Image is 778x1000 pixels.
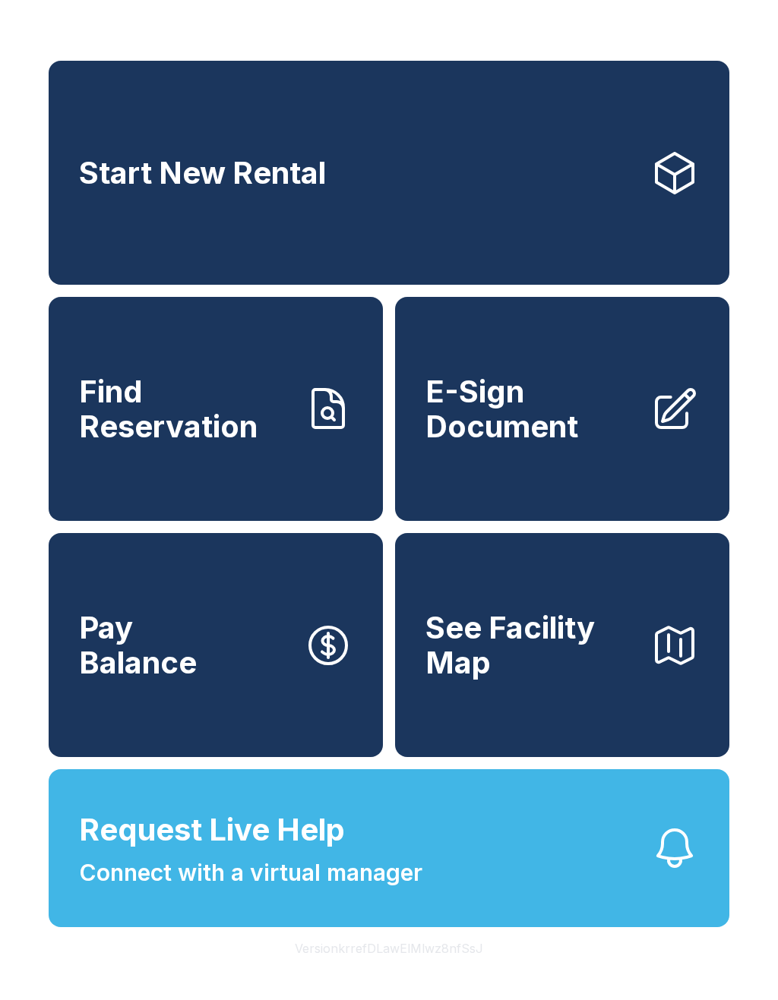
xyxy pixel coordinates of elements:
[395,297,729,521] a: E-Sign Document
[49,61,729,285] a: Start New Rental
[425,374,638,443] span: E-Sign Document
[283,927,495,970] button: VersionkrrefDLawElMlwz8nfSsJ
[79,610,197,680] span: Pay Balance
[79,856,422,890] span: Connect with a virtual manager
[79,374,292,443] span: Find Reservation
[79,807,345,853] span: Request Live Help
[49,769,729,927] button: Request Live HelpConnect with a virtual manager
[49,297,383,521] a: Find Reservation
[395,533,729,757] button: See Facility Map
[79,156,326,191] span: Start New Rental
[49,533,383,757] button: PayBalance
[425,610,638,680] span: See Facility Map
